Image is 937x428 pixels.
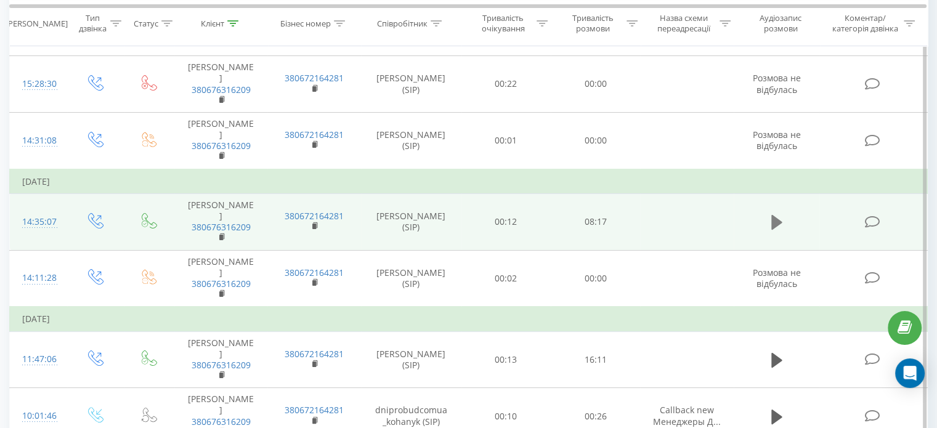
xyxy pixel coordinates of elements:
[652,13,716,34] div: Назва схеми переадресації
[174,193,267,250] td: [PERSON_NAME]
[22,72,55,96] div: 15:28:30
[22,129,55,153] div: 14:31:08
[551,193,640,250] td: 08:17
[551,331,640,388] td: 16:11
[174,56,267,113] td: [PERSON_NAME]
[192,359,251,371] a: 380676316209
[285,348,344,360] a: 380672164281
[192,278,251,289] a: 380676316209
[174,331,267,388] td: [PERSON_NAME]
[895,358,925,388] div: Open Intercom Messenger
[753,267,801,289] span: Розмова не відбулась
[562,13,623,34] div: Тривалість розмови
[473,13,534,34] div: Тривалість очікування
[551,56,640,113] td: 00:00
[10,169,928,194] td: [DATE]
[192,140,251,151] a: 380676316209
[461,331,551,388] td: 00:13
[461,56,551,113] td: 00:22
[377,18,428,28] div: Співробітник
[361,331,461,388] td: [PERSON_NAME] (SIP)
[6,18,68,28] div: [PERSON_NAME]
[753,72,801,95] span: Розмова не відбулась
[753,129,801,151] span: Розмова не відбулась
[461,193,551,250] td: 00:12
[361,250,461,307] td: [PERSON_NAME] (SIP)
[78,13,107,34] div: Тип дзвінка
[361,193,461,250] td: [PERSON_NAME] (SIP)
[285,129,344,140] a: 380672164281
[280,18,331,28] div: Бізнес номер
[829,13,901,34] div: Коментар/категорія дзвінка
[174,250,267,307] td: [PERSON_NAME]
[461,112,551,169] td: 00:01
[285,210,344,222] a: 380672164281
[134,18,158,28] div: Статус
[551,112,640,169] td: 00:00
[551,250,640,307] td: 00:00
[361,56,461,113] td: [PERSON_NAME] (SIP)
[22,347,55,371] div: 11:47:06
[653,404,721,427] span: Callback new Менеджеры Д...
[285,404,344,416] a: 380672164281
[22,210,55,234] div: 14:35:07
[192,84,251,95] a: 380676316209
[22,266,55,290] div: 14:11:28
[22,404,55,428] div: 10:01:46
[201,18,224,28] div: Клієнт
[285,267,344,278] a: 380672164281
[192,416,251,427] a: 380676316209
[745,13,817,34] div: Аудіозапис розмови
[174,112,267,169] td: [PERSON_NAME]
[285,72,344,84] a: 380672164281
[192,221,251,233] a: 380676316209
[361,112,461,169] td: [PERSON_NAME] (SIP)
[10,307,928,331] td: [DATE]
[461,250,551,307] td: 00:02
